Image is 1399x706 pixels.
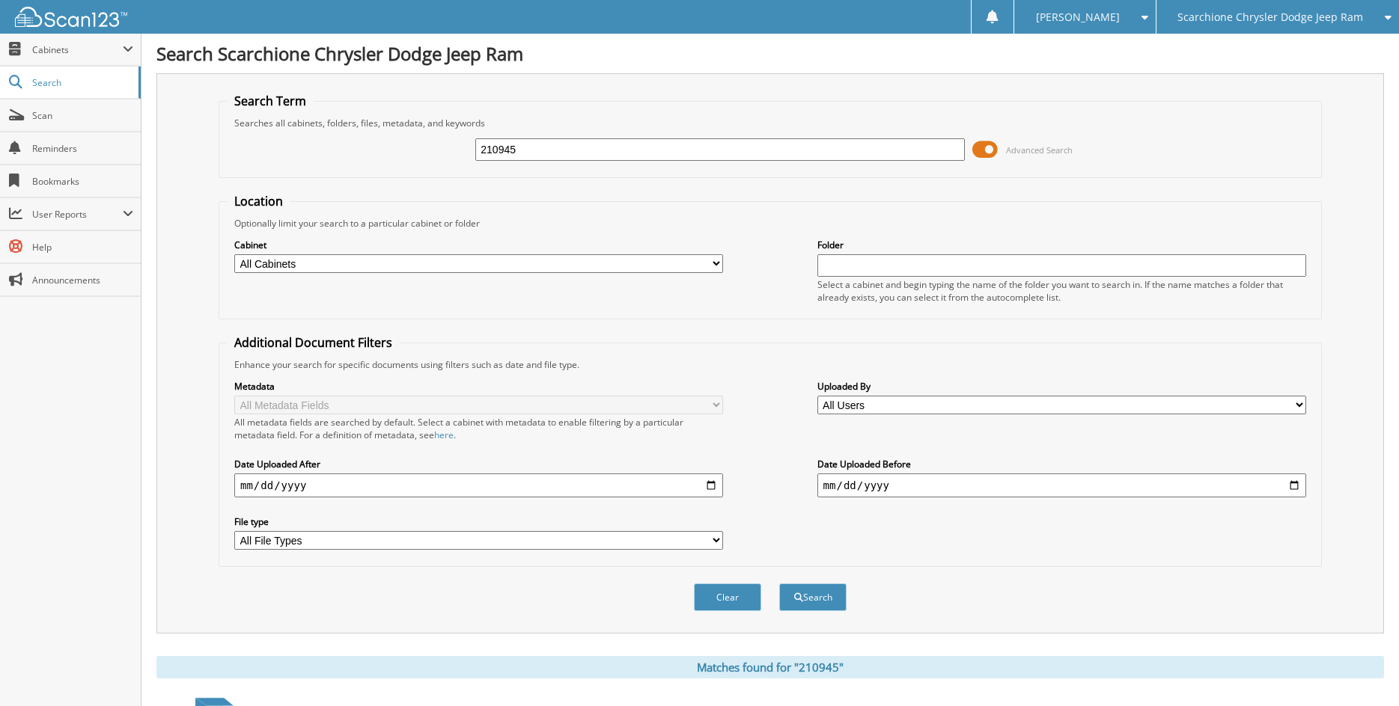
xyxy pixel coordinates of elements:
[817,239,1306,251] label: Folder
[32,274,133,286] span: Announcements
[694,583,761,611] button: Clear
[779,583,847,611] button: Search
[817,458,1306,470] label: Date Uploaded Before
[1036,13,1120,22] span: [PERSON_NAME]
[234,515,723,528] label: File type
[227,117,1314,129] div: Searches all cabinets, folders, files, metadata, and keywords
[234,473,723,497] input: start
[227,358,1314,371] div: Enhance your search for specific documents using filters such as date and file type.
[227,93,314,109] legend: Search Term
[234,380,723,393] label: Metadata
[1006,144,1073,156] span: Advanced Search
[234,416,723,441] div: All metadata fields are searched by default. Select a cabinet with metadata to enable filtering b...
[32,142,133,155] span: Reminders
[817,380,1306,393] label: Uploaded By
[234,458,723,470] label: Date Uploaded After
[32,208,123,221] span: User Reports
[817,473,1306,497] input: end
[156,41,1384,66] h1: Search Scarchione Chrysler Dodge Jeep Ram
[32,76,131,89] span: Search
[817,278,1306,304] div: Select a cabinet and begin typing the name of the folder you want to search in. If the name match...
[32,109,133,122] span: Scan
[32,241,133,254] span: Help
[227,334,400,351] legend: Additional Document Filters
[32,43,123,56] span: Cabinets
[32,175,133,188] span: Bookmarks
[434,429,454,441] a: here
[227,193,290,209] legend: Location
[234,239,723,251] label: Cabinet
[1177,13,1363,22] span: Scarchione Chrysler Dodge Jeep Ram
[156,656,1384,678] div: Matches found for "210945"
[15,7,127,27] img: scan123-logo-white.svg
[227,217,1314,230] div: Optionally limit your search to a particular cabinet or folder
